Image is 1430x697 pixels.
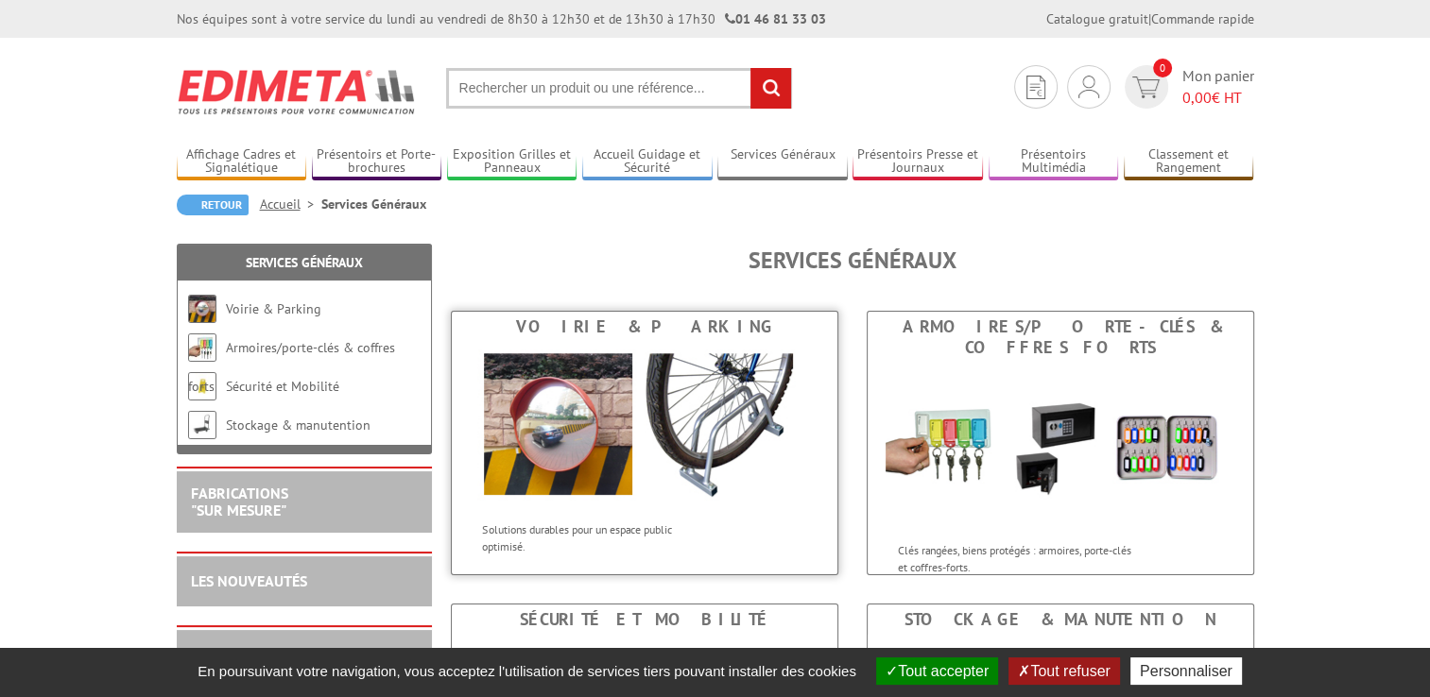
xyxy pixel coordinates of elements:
[1153,59,1172,77] span: 0
[246,254,363,271] a: Services Généraux
[177,146,307,178] a: Affichage Cadres et Signalétique
[226,378,339,395] a: Sécurité et Mobilité
[750,68,791,109] input: rechercher
[482,521,716,553] p: Solutions durables pour un espace public optimisé.
[1120,65,1254,109] a: devis rapide 0 Mon panier 0,00€ HT
[188,339,395,395] a: Armoires/porte-clés & coffres forts
[188,295,216,323] img: Voirie & Parking
[188,411,216,439] img: Stockage & manutention
[188,333,216,362] img: Armoires/porte-clés & coffres forts
[191,645,308,664] a: LES PROMOTIONS
[886,363,1235,533] img: Armoires/porte-clés & coffres forts
[1046,10,1148,27] a: Catalogue gratuit
[226,300,321,317] a: Voirie & Parking
[1182,87,1254,109] span: € HT
[321,195,426,213] li: Services Généraux
[191,571,307,590] a: LES NOUVEAUTÉS
[177,195,249,215] a: Retour
[191,484,288,519] a: FABRICATIONS"Sur Mesure"
[470,342,819,512] img: Voirie & Parking
[1182,65,1254,109] span: Mon panier
[177,57,418,127] img: Edimeta
[226,416,370,433] a: Stockage & manutention
[457,609,833,630] div: Sécurité et Mobilité
[872,609,1249,630] div: Stockage & manutention
[717,146,848,178] a: Services Généraux
[177,9,826,28] div: Nos équipes sont à votre service du lundi au vendredi de 8h30 à 12h30 et de 13h30 à 17h30
[188,663,866,679] span: En poursuivant votre navigation, vous acceptez l'utilisation de services tiers pouvant installer ...
[1151,10,1254,27] a: Commande rapide
[872,316,1249,358] div: Armoires/porte-clés & coffres forts
[989,146,1119,178] a: Présentoirs Multimédia
[457,316,833,337] div: Voirie & Parking
[1130,657,1242,685] button: Personnaliser (fenêtre modale)
[876,657,998,685] button: Tout accepter
[1132,76,1160,98] img: devis rapide
[898,542,1132,574] p: Clés rangées, biens protégés : armoires, porte-clés et coffres-forts.
[725,10,826,27] strong: 01 46 81 33 03
[1008,657,1119,685] button: Tout refuser
[312,146,442,178] a: Présentoirs et Porte-brochures
[582,146,713,178] a: Accueil Guidage et Sécurité
[853,146,983,178] a: Présentoirs Presse et Journaux
[447,146,577,178] a: Exposition Grilles et Panneaux
[451,311,838,575] a: Voirie & Parking Voirie & Parking Solutions durables pour un espace public optimisé.
[260,195,321,212] a: Accueil
[1078,76,1099,98] img: devis rapide
[446,68,792,109] input: Rechercher un produit ou une référence...
[1026,76,1045,99] img: devis rapide
[1182,88,1212,107] span: 0,00
[1124,146,1254,178] a: Classement et Rangement
[1046,9,1254,28] div: |
[451,248,1254,273] h1: Services Généraux
[867,311,1254,575] a: Armoires/porte-clés & coffres forts Armoires/porte-clés & coffres forts Clés rangées, biens proté...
